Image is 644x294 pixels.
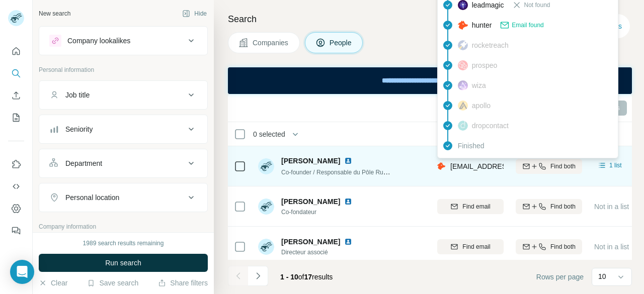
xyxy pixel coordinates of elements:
[304,273,312,281] span: 17
[280,273,298,281] span: 1 - 10
[472,60,498,70] span: prospeo
[105,258,141,268] span: Run search
[83,239,164,248] div: 1989 search results remaining
[472,20,492,30] span: hunter
[258,158,274,174] img: Avatar
[536,272,584,282] span: Rows per page
[39,83,207,107] button: Job title
[458,121,468,131] img: provider dropcontact logo
[594,243,629,251] span: Not in a list
[281,197,340,207] span: [PERSON_NAME]
[228,12,632,26] h4: Search
[39,117,207,141] button: Seniority
[228,67,632,94] iframe: Banner
[8,222,24,240] button: Feedback
[8,155,24,173] button: Use Surfe on LinkedIn
[65,158,102,168] div: Department
[472,121,509,131] span: dropcontact
[281,156,340,166] span: [PERSON_NAME]
[67,36,130,46] div: Company lookalikes
[437,239,504,254] button: Find email
[39,151,207,175] button: Department
[472,40,509,50] span: rocketreach
[330,38,353,48] span: People
[8,177,24,195] button: Use Surfe API
[39,185,207,210] button: Personal location
[10,260,34,284] div: Open Intercom Messenger
[65,192,119,203] div: Personal location
[87,278,138,288] button: Save search
[281,168,451,176] span: Co-founder / Responsable du Pôle Run - Supports & Evolutions
[344,157,352,165] img: LinkedIn logo
[594,203,629,211] span: Not in a list
[516,159,582,174] button: Find both
[39,222,208,231] p: Company information
[39,29,207,53] button: Company lookalikes
[280,273,333,281] span: results
[258,199,274,215] img: Avatar
[550,162,576,171] span: Find both
[39,65,208,74] p: Personal information
[437,161,445,171] img: provider hunter logo
[512,21,543,30] span: Email found
[248,266,268,286] button: Navigate to next page
[258,239,274,255] img: Avatar
[550,242,576,251] span: Find both
[437,199,504,214] button: Find email
[458,141,485,151] span: Finished
[39,254,208,272] button: Run search
[8,64,24,82] button: Search
[344,198,352,206] img: LinkedIn logo
[39,9,70,18] div: New search
[8,200,24,218] button: Dashboard
[8,109,24,127] button: My lists
[450,162,570,170] span: [EMAIL_ADDRESS][DOMAIN_NAME]
[550,202,576,211] span: Find both
[472,80,486,90] span: wiza
[516,239,582,254] button: Find both
[462,202,490,211] span: Find email
[598,271,606,281] p: 10
[65,90,90,100] div: Job title
[472,101,491,111] span: apollo
[458,60,468,70] img: provider prospeo logo
[253,129,285,139] span: 0 selected
[458,80,468,90] img: provider wiza logo
[458,21,468,30] img: provider hunter logo
[609,161,622,170] span: 1 list
[65,124,93,134] div: Seniority
[39,278,67,288] button: Clear
[253,38,289,48] span: Companies
[8,42,24,60] button: Quick start
[516,199,582,214] button: Find both
[458,40,468,50] img: provider rocketreach logo
[344,238,352,246] img: LinkedIn logo
[462,242,490,251] span: Find email
[458,101,468,111] img: provider apollo logo
[281,208,364,217] span: Co-fondateur
[8,86,24,105] button: Enrich CSV
[524,1,550,10] span: Not found
[158,278,208,288] button: Share filters
[281,248,364,257] span: Directeur associé
[175,6,214,21] button: Hide
[298,273,304,281] span: of
[281,237,340,247] span: [PERSON_NAME]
